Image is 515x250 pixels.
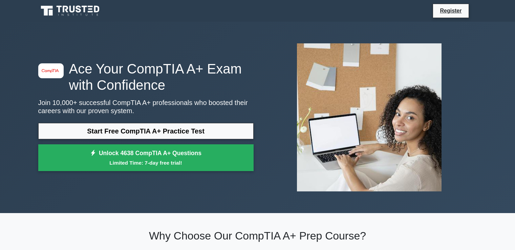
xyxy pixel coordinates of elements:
[38,99,254,115] p: Join 10,000+ successful CompTIA A+ professionals who boosted their careers with our proven system.
[38,123,254,139] a: Start Free CompTIA A+ Practice Test
[38,61,254,93] h1: Ace Your CompTIA A+ Exam with Confidence
[436,6,466,15] a: Register
[38,229,477,242] h2: Why Choose Our CompTIA A+ Prep Course?
[38,144,254,171] a: Unlock 4638 CompTIA A+ QuestionsLimited Time: 7-day free trial!
[47,159,245,167] small: Limited Time: 7-day free trial!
